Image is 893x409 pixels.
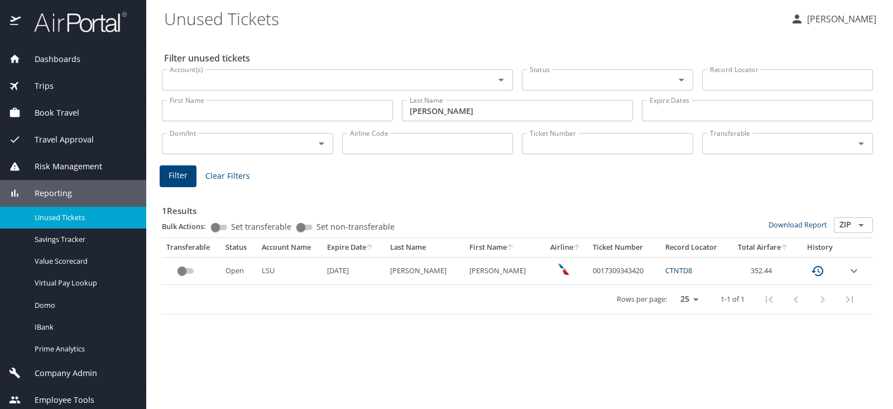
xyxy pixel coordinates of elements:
[465,257,544,284] td: [PERSON_NAME]
[257,257,323,284] td: LSU
[617,296,667,303] p: Rows per page:
[465,238,544,257] th: First Name
[164,49,875,67] h2: Filter unused tickets
[35,256,133,267] span: Value Scorecard
[729,238,797,257] th: Total Airfare
[164,1,781,36] h1: Unused Tickets
[323,257,386,284] td: [DATE]
[35,322,133,332] span: IBank
[769,220,827,230] a: Download Report
[786,9,881,29] button: [PERSON_NAME]
[257,238,323,257] th: Account Name
[21,80,54,92] span: Trips
[231,223,291,231] span: Set transferable
[21,134,94,146] span: Travel Approval
[665,265,692,275] a: CTNTD8
[314,136,329,151] button: Open
[558,264,569,275] img: American Airlines
[205,169,250,183] span: Clear Filters
[853,136,869,151] button: Open
[544,238,588,257] th: Airline
[323,238,386,257] th: Expire Date
[21,53,80,65] span: Dashboards
[201,166,255,187] button: Clear Filters
[671,291,703,308] select: rows per page
[729,257,797,284] td: 352.44
[162,198,873,217] h3: 1 Results
[21,107,79,119] span: Book Travel
[162,238,873,315] table: custom pagination table
[160,165,196,187] button: Filter
[21,160,102,173] span: Risk Management
[721,296,745,303] p: 1-1 of 1
[162,221,215,231] p: Bulk Actions:
[386,238,464,257] th: Last Name
[661,238,729,257] th: Record Locator
[781,244,789,251] button: sort
[21,394,94,406] span: Employee Tools
[22,11,127,33] img: airportal-logo.png
[588,238,661,257] th: Ticket Number
[366,244,374,251] button: sort
[21,367,97,379] span: Company Admin
[507,244,515,251] button: sort
[674,72,689,88] button: Open
[10,11,22,33] img: icon-airportal.png
[35,212,133,223] span: Unused Tickets
[847,264,861,278] button: expand row
[316,223,395,231] span: Set non-transferable
[804,12,876,26] p: [PERSON_NAME]
[573,244,581,251] button: sort
[35,300,133,311] span: Domo
[169,169,188,183] span: Filter
[797,238,842,257] th: History
[853,217,869,233] button: Open
[21,187,72,199] span: Reporting
[166,242,217,253] div: Transferable
[221,257,257,284] td: Open
[35,344,133,354] span: Prime Analytics
[588,257,661,284] td: 0017309343420
[35,234,133,245] span: Savings Tracker
[386,257,464,284] td: [PERSON_NAME]
[221,238,257,257] th: Status
[35,278,133,288] span: Virtual Pay Lookup
[493,72,509,88] button: Open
